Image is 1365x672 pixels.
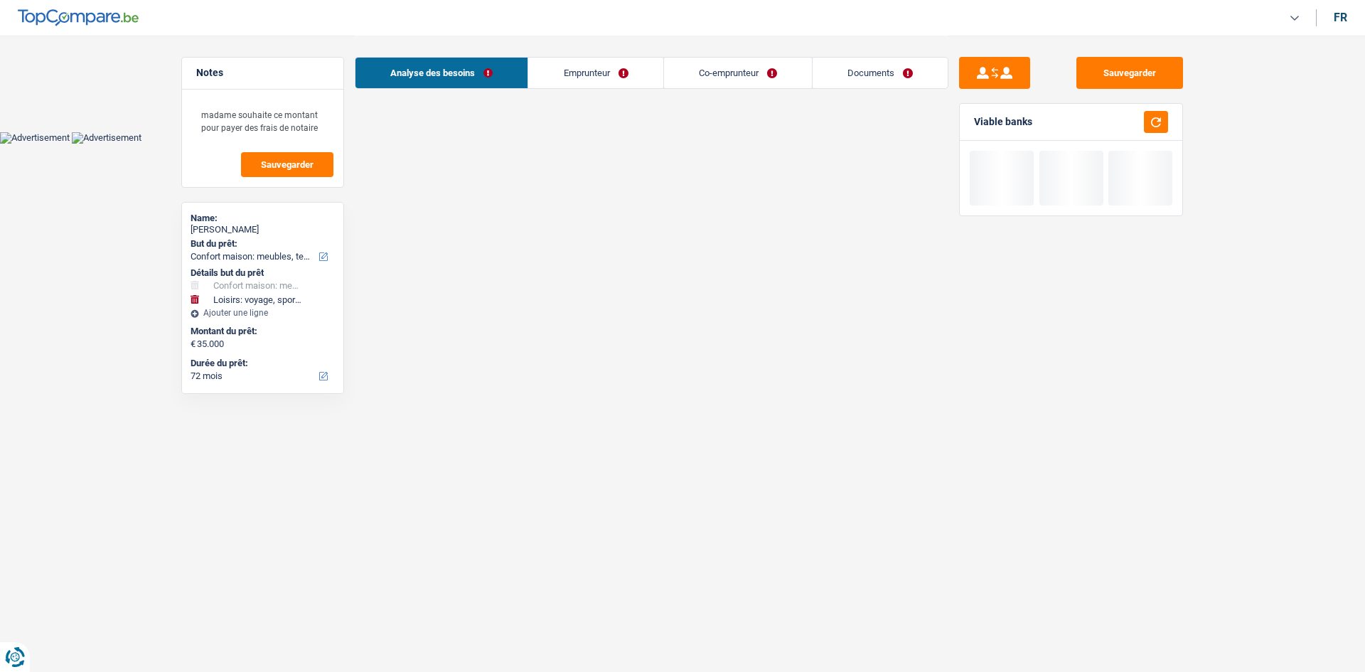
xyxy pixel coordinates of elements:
button: Sauvegarder [241,152,333,177]
label: Durée du prêt: [191,358,332,369]
label: Montant du prêt: [191,326,332,337]
div: Ajouter une ligne [191,308,335,318]
h5: Notes [196,67,329,79]
button: Sauvegarder [1076,57,1183,89]
a: Analyse des besoins [355,58,528,88]
div: Name: [191,213,335,224]
div: Viable banks [974,116,1032,128]
img: TopCompare Logo [18,9,139,26]
div: Détails but du prêt [191,267,335,279]
a: Emprunteur [528,58,663,88]
span: Sauvegarder [261,160,314,169]
a: Documents [813,58,948,88]
div: [PERSON_NAME] [191,224,335,235]
img: Advertisement [72,132,141,144]
span: € [191,338,196,350]
div: fr [1334,11,1347,24]
label: But du prêt: [191,238,332,250]
a: Co-emprunteur [664,58,812,88]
